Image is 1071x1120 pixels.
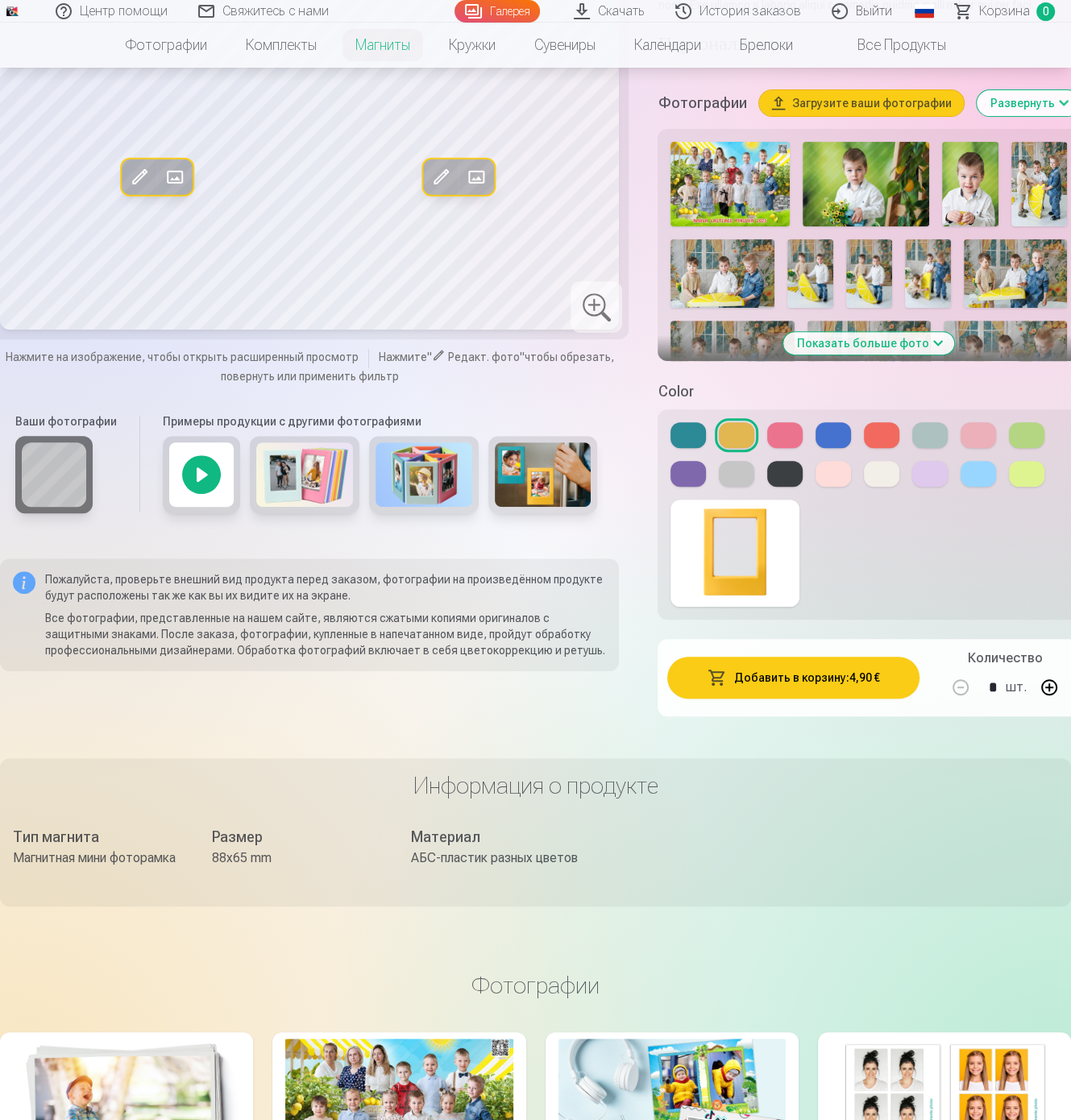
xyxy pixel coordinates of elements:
button: Показать больше фото [783,332,954,355]
button: Добавить в корзину:4,90 € [667,657,919,699]
h3: Фотографии [13,971,1058,1000]
a: Магниты [336,23,430,68]
a: Кружки [430,23,515,68]
img: /zh3 [6,6,19,16]
p: Все фотографии, представленные на нашем сайте, являются сжатыми копиями оригиналов с защитными зн... [45,610,606,658]
h3: Информация о продукте [13,771,1058,800]
h6: Ваши фотографии [15,413,117,429]
a: Комплекты [226,23,336,68]
div: Тип магнита [13,826,180,848]
div: 88x65 mm [212,848,379,868]
a: Календари [615,23,720,68]
h5: Фотографии [658,92,746,114]
span: Нажмите на изображение, чтобы открыть расширенный просмотр [6,349,359,365]
div: АБС-пластик разных цветов [411,848,578,868]
span: Редакт. фото [448,351,520,363]
h6: Примеры продукции с другими фотографиями [156,413,604,429]
a: Брелоки [720,23,812,68]
a: Фотографии [106,23,226,68]
span: " [427,351,432,363]
span: Нажмите [379,351,427,363]
a: Все продукты [812,23,965,68]
a: Сувениры [515,23,615,68]
span: " [520,351,525,363]
button: Загрузите ваши фотографии [759,90,964,116]
span: 0 [1036,2,1055,21]
div: Материал [411,826,578,848]
div: Магнитная мини фоторамка [13,848,180,868]
span: Корзина [979,2,1030,21]
h5: Количество [967,649,1042,668]
p: Пожалуйста, проверьте внешний вид продукта перед заказом, фотографии на произведённом продукте бу... [45,571,606,604]
div: шт. [1006,668,1027,707]
div: Размер [212,826,379,848]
